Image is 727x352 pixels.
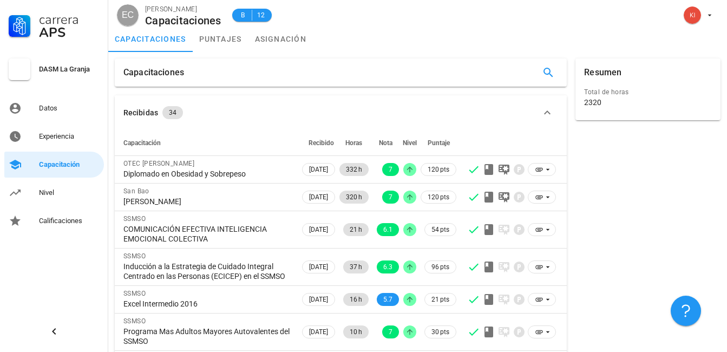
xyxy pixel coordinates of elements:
th: Capacitación [115,130,300,156]
span: 6.1 [383,223,392,236]
th: Recibido [300,130,337,156]
a: Experiencia [4,123,104,149]
div: APS [39,26,100,39]
a: Datos [4,95,104,121]
span: Nota [379,139,392,147]
span: Nivel [403,139,417,147]
span: 37 h [350,260,362,273]
div: Capacitaciones [145,15,221,27]
span: 54 pts [431,224,449,235]
span: 7 [389,163,392,176]
span: [DATE] [309,164,328,175]
span: 6.3 [383,260,392,273]
span: [DATE] [309,326,328,338]
div: Diplomado en Obesidad y Sobrepeso [123,169,291,179]
span: San Bao [123,187,149,195]
span: 120 pts [428,192,449,203]
span: EC [122,4,134,26]
span: Capacitación [123,139,161,147]
div: Datos [39,104,100,113]
span: SSMSO [123,317,146,325]
span: 320 h [346,191,362,204]
span: 120 pts [428,164,449,175]
div: [PERSON_NAME] [123,197,291,206]
div: Excel Intermedio 2016 [123,299,291,309]
span: Recibido [309,139,334,147]
th: Nota [371,130,401,156]
a: capacitaciones [108,26,193,52]
span: 34 [169,106,176,119]
span: SSMSO [123,290,146,297]
div: Programa Mas Adultos Mayores Autovalentes del SSMSO [123,327,291,346]
span: [DATE] [309,294,328,305]
span: 7 [389,325,392,338]
span: Puntaje [428,139,450,147]
a: asignación [248,26,313,52]
div: Capacitación [39,160,100,169]
th: Nivel [401,130,418,156]
span: SSMSO [123,215,146,223]
span: 332 h [346,163,362,176]
span: [DATE] [309,224,328,236]
span: OTEC [PERSON_NAME] [123,160,194,167]
div: DASM La Granja [39,65,100,74]
span: 7 [389,191,392,204]
div: Total de horas [584,87,712,97]
span: 5.7 [383,293,392,306]
div: Capacitaciones [123,58,184,87]
div: avatar [117,4,139,26]
div: COMUNICACIÓN EFECTIVA INTELIGENCIA EMOCIONAL COLECTIVA [123,224,291,244]
button: Recibidas 34 [115,95,567,130]
span: 12 [257,10,265,21]
span: [DATE] [309,261,328,273]
span: B [239,10,247,21]
div: Nivel [39,188,100,197]
span: 21 pts [431,294,449,305]
span: 16 h [350,293,362,306]
div: Carrera [39,13,100,26]
span: SSMSO [123,252,146,260]
a: Capacitación [4,152,104,178]
span: 10 h [350,325,362,338]
a: Calificaciones [4,208,104,234]
a: Nivel [4,180,104,206]
div: Resumen [584,58,621,87]
a: puntajes [193,26,248,52]
th: Horas [337,130,371,156]
div: Inducción a la Estrategia de Cuidado Integral Centrado en las Personas (ECICEP) en el SSMSO [123,262,291,281]
span: Horas [345,139,362,147]
span: 21 h [350,223,362,236]
div: avatar [684,6,701,24]
div: Experiencia [39,132,100,141]
th: Puntaje [418,130,459,156]
span: [DATE] [309,191,328,203]
span: 96 pts [431,262,449,272]
div: [PERSON_NAME] [145,4,221,15]
div: Calificaciones [39,217,100,225]
span: 30 pts [431,327,449,337]
div: Recibidas [123,107,158,119]
div: 2320 [584,97,601,107]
